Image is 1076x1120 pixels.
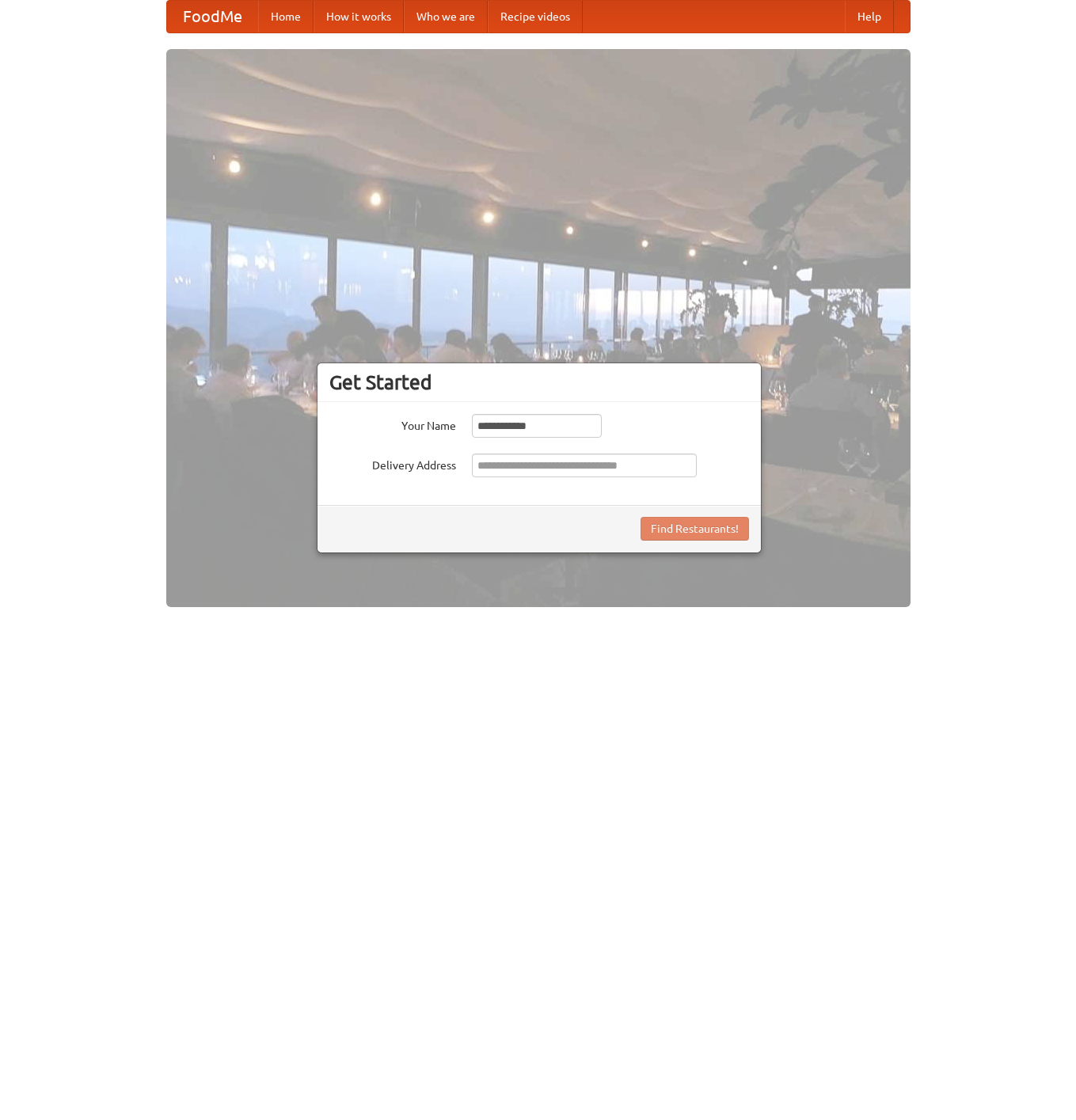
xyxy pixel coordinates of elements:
[488,1,583,32] a: Recipe videos
[845,1,894,32] a: Help
[404,1,488,32] a: Who we are
[641,517,749,541] button: Find Restaurants!
[258,1,314,32] a: Home
[329,370,749,394] h3: Get Started
[329,414,456,434] label: Your Name
[167,1,258,32] a: FoodMe
[314,1,404,32] a: How it works
[329,454,456,473] label: Delivery Address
